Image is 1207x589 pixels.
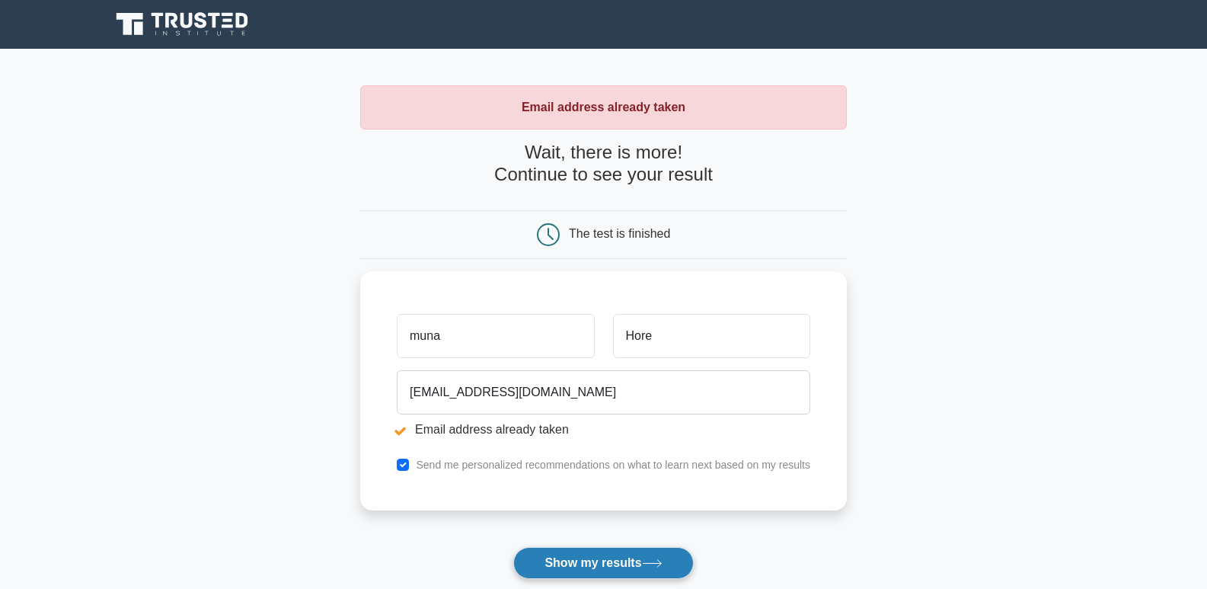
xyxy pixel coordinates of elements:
li: Email address already taken [397,421,810,439]
strong: Email address already taken [522,101,685,114]
input: First name [397,314,594,358]
button: Show my results [513,547,693,579]
div: The test is finished [569,227,670,240]
h4: Wait, there is more! Continue to see your result [360,142,847,186]
input: Email [397,370,810,415]
input: Last name [613,314,810,358]
label: Send me personalized recommendations on what to learn next based on my results [416,459,810,471]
